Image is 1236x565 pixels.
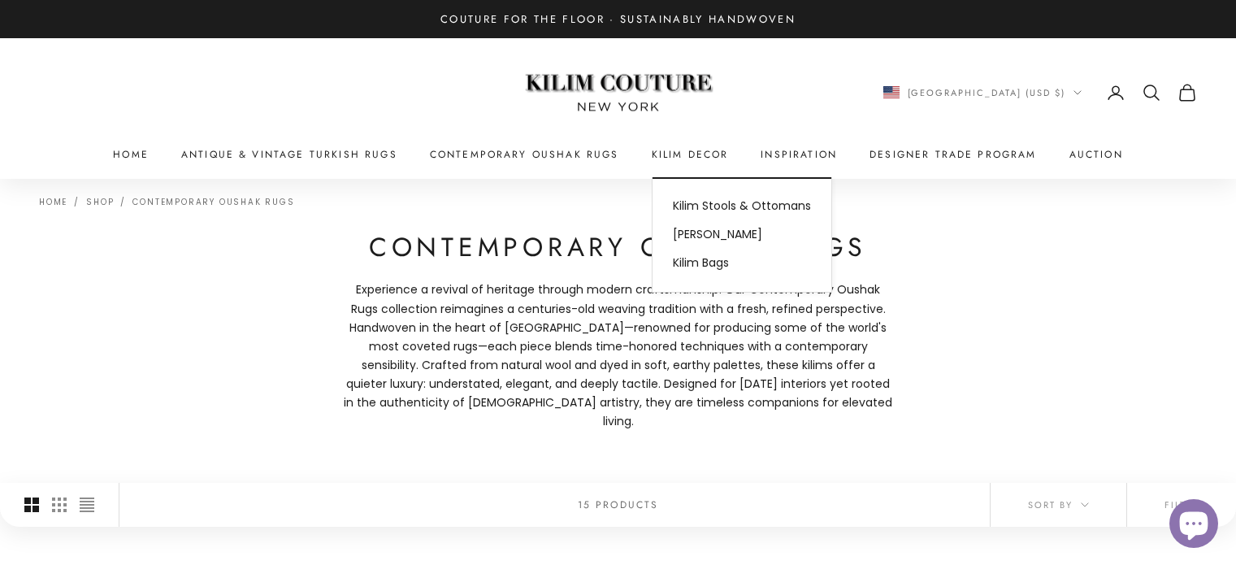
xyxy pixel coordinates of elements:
a: Auction [1069,146,1123,163]
a: Kilim Bags [653,249,831,277]
nav: Primary navigation [39,146,1197,163]
inbox-online-store-chat: Shopify online store chat [1164,499,1223,552]
a: Inspiration [761,146,837,163]
a: Kilim Stools & Ottomans [653,192,831,220]
button: Switch to compact product images [80,483,94,527]
button: Switch to smaller product images [52,483,67,527]
nav: Secondary navigation [883,83,1198,102]
a: Contemporary Oushak Rugs [132,196,294,208]
button: Change country or currency [883,85,1082,100]
span: Sort by [1028,498,1089,512]
summary: Kilim Decor [652,146,729,163]
a: Home [39,196,67,208]
a: Home [113,146,149,163]
p: Couture for the Floor · Sustainably Handwoven [440,11,796,28]
a: Shop [86,196,114,208]
a: Antique & Vintage Turkish Rugs [181,146,397,163]
span: [GEOGRAPHIC_DATA] (USD $) [908,85,1066,100]
button: Switch to larger product images [24,483,39,527]
a: Designer Trade Program [870,146,1037,163]
p: Experience a revival of heritage through modern craftsmanship. Our Contemporary Oushak Rugs colle... [342,280,895,431]
img: United States [883,86,900,98]
a: [PERSON_NAME] [653,220,831,249]
button: Sort by [991,483,1126,527]
p: 15 products [578,497,659,513]
button: Filter [1127,483,1236,527]
h1: Contemporary Oushak Rugs [342,231,895,265]
img: Logo of Kilim Couture New York [517,54,720,132]
nav: Breadcrumb [39,195,295,206]
a: Contemporary Oushak Rugs [430,146,619,163]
